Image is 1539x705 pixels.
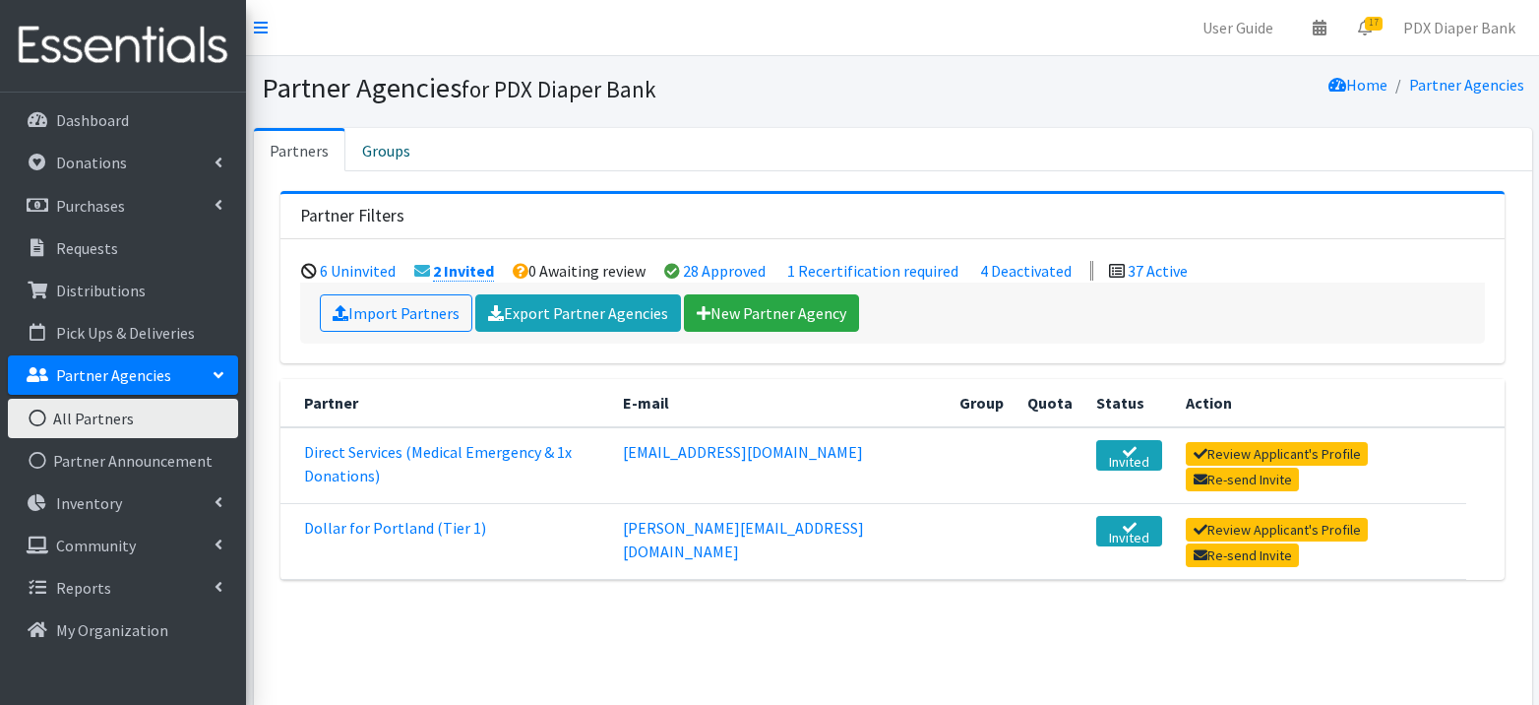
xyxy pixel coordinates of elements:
p: Purchases [56,196,125,216]
a: Requests [8,228,238,268]
a: Partner Announcement [8,441,238,481]
h1: Partner Agencies [262,71,886,105]
a: User Guide [1187,8,1289,47]
a: 4 Deactivated [980,261,1072,281]
a: Invited [1096,440,1162,471]
th: Status [1084,379,1174,427]
p: My Organization [56,620,168,640]
a: Partner Agencies [1409,75,1524,95]
th: Group [948,379,1016,427]
a: New Partner Agency [684,294,859,332]
th: Quota [1016,379,1084,427]
a: Donations [8,143,238,182]
a: 1 Recertification required [787,261,958,281]
small: for PDX Diaper Bank [462,75,656,103]
h3: Partner Filters [300,206,404,226]
a: [PERSON_NAME][EMAIL_ADDRESS][DOMAIN_NAME] [623,518,864,561]
th: Action [1174,379,1466,427]
a: PDX Diaper Bank [1387,8,1531,47]
a: Pick Ups & Deliveries [8,313,238,352]
p: Community [56,536,136,555]
a: 37 Active [1128,261,1188,281]
p: Distributions [56,281,146,300]
p: Partner Agencies [56,365,171,385]
a: Re-send Invite [1186,468,1299,491]
a: Dashboard [8,100,238,140]
img: HumanEssentials [8,13,238,79]
a: Reports [8,568,238,608]
a: 17 [1342,8,1387,47]
a: Purchases [8,186,238,225]
a: Review Applicant's Profile [1186,518,1368,542]
a: Import Partners [320,294,472,332]
a: Re-send Invite [1186,544,1299,567]
a: Partner Agencies [8,355,238,395]
li: 0 Awaiting review [513,261,646,281]
p: Reports [56,578,111,598]
a: Direct Services (Medical Emergency & 1x Donations) [304,442,572,485]
a: 2 Invited [433,261,494,282]
a: Home [1328,75,1387,95]
a: Distributions [8,271,238,310]
span: 17 [1365,17,1383,31]
p: Donations [56,153,127,172]
p: Dashboard [56,110,129,130]
a: All Partners [8,399,238,438]
a: Dollar for Portland (Tier 1) [304,518,486,538]
a: 28 Approved [683,261,766,281]
a: Invited [1096,516,1162,546]
a: 6 Uninvited [320,261,396,281]
a: Groups [345,128,427,171]
th: Partner [280,379,611,427]
a: Partners [254,128,345,171]
a: Review Applicant's Profile [1186,442,1368,466]
a: [EMAIL_ADDRESS][DOMAIN_NAME] [623,442,863,462]
a: Community [8,526,238,565]
p: Pick Ups & Deliveries [56,323,195,343]
a: Export Partner Agencies [475,294,681,332]
p: Requests [56,238,118,258]
a: Inventory [8,483,238,523]
a: My Organization [8,610,238,650]
th: E-mail [611,379,948,427]
p: Inventory [56,493,122,513]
